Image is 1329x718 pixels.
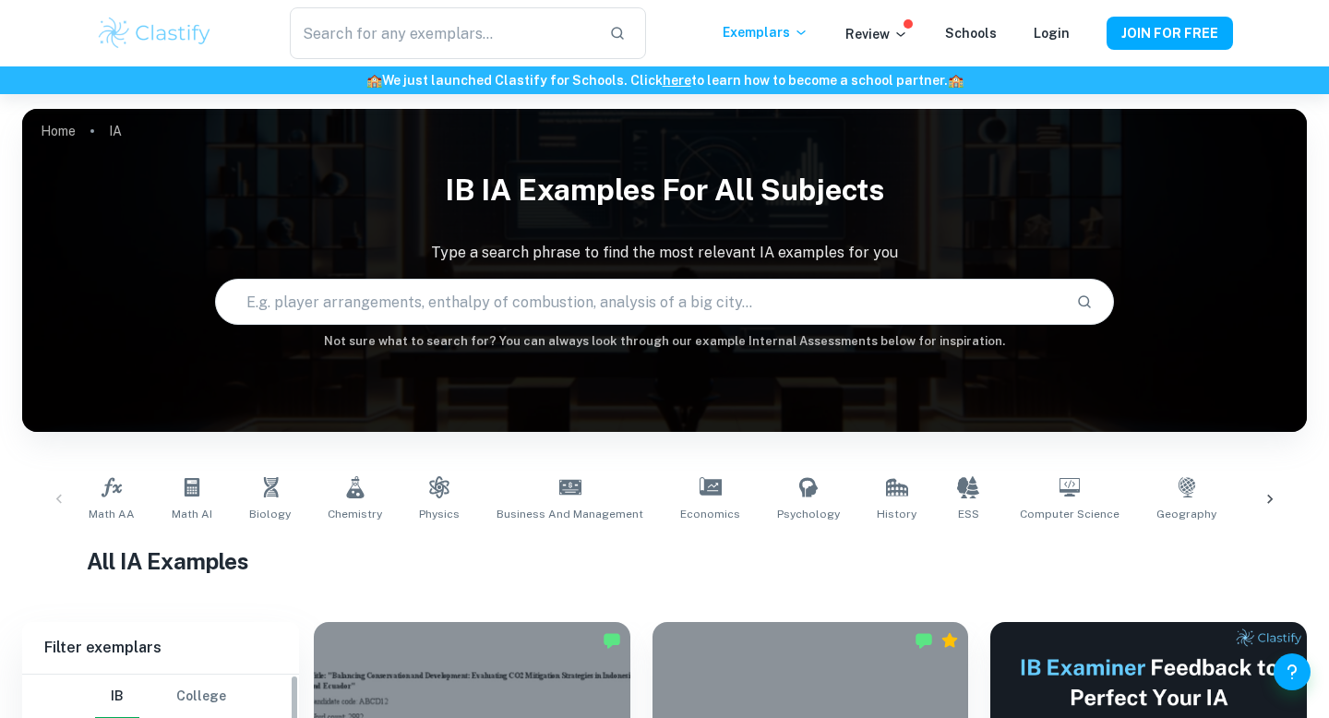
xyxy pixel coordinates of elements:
h6: Not sure what to search for? You can always look through our example Internal Assessments below f... [22,332,1307,351]
p: Exemplars [723,22,808,42]
img: Marked [915,631,933,650]
input: Search for any exemplars... [290,7,594,59]
p: IA [109,121,122,141]
p: Type a search phrase to find the most relevant IA examples for you [22,242,1307,264]
button: Search [1069,286,1100,317]
button: Help and Feedback [1274,653,1311,690]
a: here [663,73,691,88]
h1: All IA Examples [87,544,1243,578]
img: Marked [603,631,621,650]
a: Schools [945,26,997,41]
span: Business and Management [497,506,643,522]
a: Login [1034,26,1070,41]
span: Computer Science [1020,506,1119,522]
span: Math AA [89,506,135,522]
h6: Filter exemplars [22,622,299,674]
span: Geography [1156,506,1216,522]
span: 🏫 [948,73,964,88]
span: Physics [419,506,460,522]
button: JOIN FOR FREE [1107,17,1233,50]
span: Math AI [172,506,212,522]
span: Psychology [777,506,840,522]
span: Economics [680,506,740,522]
span: 🏫 [366,73,382,88]
a: Home [41,118,76,144]
span: ESS [958,506,979,522]
span: Chemistry [328,506,382,522]
h6: We just launched Clastify for Schools. Click to learn how to become a school partner. [4,70,1325,90]
img: Clastify logo [96,15,213,52]
span: History [877,506,916,522]
h1: IB IA examples for all subjects [22,161,1307,220]
p: Review [845,24,908,44]
span: Biology [249,506,291,522]
input: E.g. player arrangements, enthalpy of combustion, analysis of a big city... [216,276,1061,328]
div: Premium [940,631,959,650]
